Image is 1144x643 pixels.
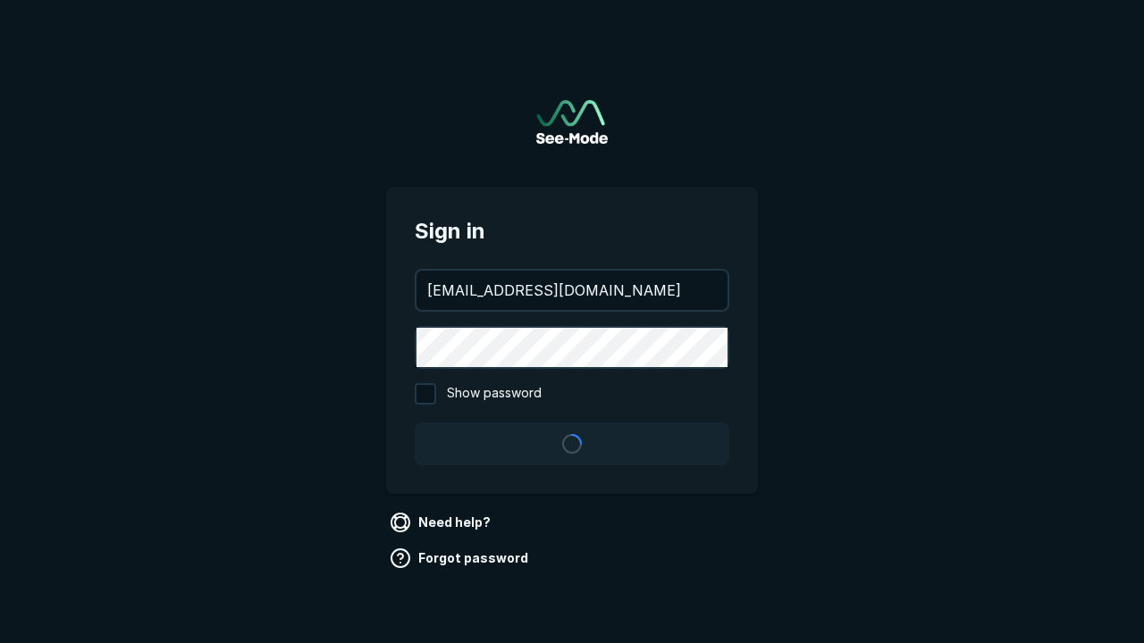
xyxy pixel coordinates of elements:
img: See-Mode Logo [536,100,608,144]
span: Sign in [415,215,729,247]
input: your@email.com [416,271,728,310]
span: Show password [447,383,542,405]
a: Go to sign in [536,100,608,144]
a: Forgot password [386,544,535,572]
a: Need help? [386,508,498,537]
